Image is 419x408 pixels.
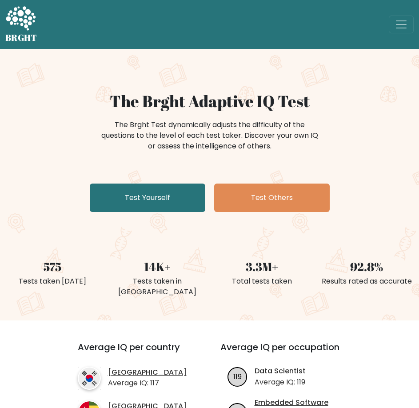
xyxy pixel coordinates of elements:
[78,367,101,390] img: country
[99,120,321,152] div: The Brght Test dynamically adjusts the difficulty of the questions to the level of each test take...
[214,184,330,212] a: Test Others
[389,16,414,33] button: Toggle navigation
[5,32,37,43] h5: BRGHT
[108,368,187,377] a: [GEOGRAPHIC_DATA]
[215,258,309,276] div: 3.3M+
[215,276,309,287] div: Total tests taken
[255,367,306,376] a: Data Scientist
[5,276,100,287] div: Tests taken [DATE]
[220,342,352,363] h3: Average IQ per occupation
[5,4,37,45] a: BRGHT
[5,258,100,276] div: 575
[90,184,205,212] a: Test Yourself
[233,372,242,382] text: 119
[319,258,414,276] div: 92.8%
[110,258,204,276] div: 14K+
[319,276,414,287] div: Results rated as accurate
[78,342,188,363] h3: Average IQ per country
[110,276,204,297] div: Tests taken in [GEOGRAPHIC_DATA]
[5,92,414,111] h1: The Brght Adaptive IQ Test
[108,378,187,388] p: Average IQ: 117
[255,377,306,388] p: Average IQ: 119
